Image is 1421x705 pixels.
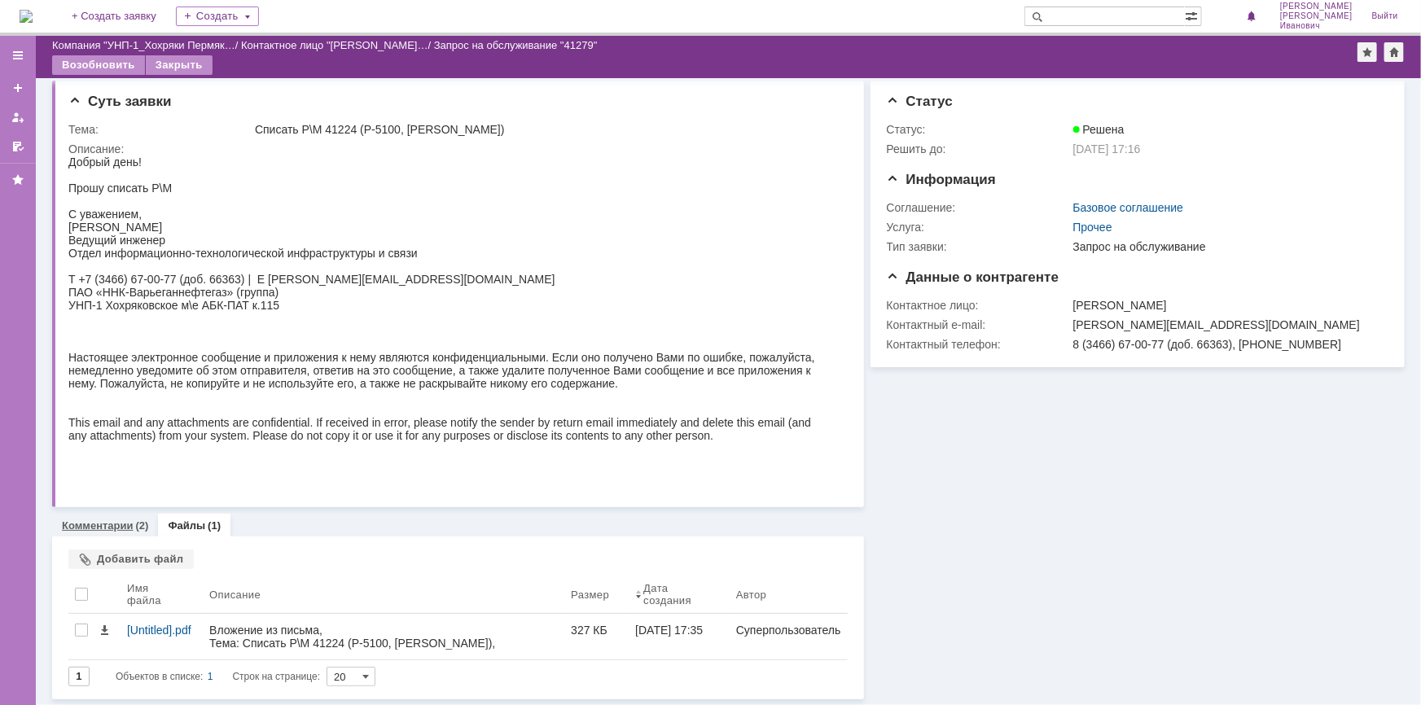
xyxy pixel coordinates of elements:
[887,172,996,187] span: Информация
[1073,240,1380,253] div: Запрос на обслуживание
[1384,42,1404,62] div: Сделать домашней страницей
[116,671,203,682] span: Объектов в списке:
[127,582,183,606] div: Имя файла
[643,582,710,606] div: Дата создания
[5,75,31,101] a: Создать заявку
[241,39,434,51] div: /
[564,576,629,614] th: Размер
[176,7,259,26] div: Создать
[887,94,953,109] span: Статус
[1357,42,1377,62] div: Добавить в избранное
[208,667,213,686] div: 1
[1280,11,1353,21] span: [PERSON_NAME]
[887,269,1059,285] span: Данные о контрагенте
[887,142,1070,155] div: Решить до:
[1073,318,1380,331] div: [PERSON_NAME][EMAIL_ADDRESS][DOMAIN_NAME]
[209,589,261,601] div: Описание
[168,519,205,532] a: Файлы
[887,318,1070,331] div: Контактный e-mail:
[52,39,235,51] a: Компания "УНП-1_Хохряки Пермяк…
[887,299,1070,312] div: Контактное лицо:
[136,519,149,532] div: (2)
[5,134,31,160] a: Мои согласования
[1185,7,1201,23] span: Расширенный поиск
[736,589,767,601] div: Автор
[5,104,31,130] a: Мои заявки
[121,576,203,614] th: Имя файла
[209,624,558,676] div: Вложение из письма, Тема: Списать Р\М 41224 (P-5100, [PERSON_NAME]), Отправитель: [PERSON_NAME] (...
[52,39,241,51] div: /
[1280,2,1353,11] span: [PERSON_NAME]
[887,201,1070,214] div: Соглашение:
[98,624,111,637] span: Скачать файл
[629,576,730,614] th: Дата создания
[68,123,252,136] div: Тема:
[1073,299,1380,312] div: [PERSON_NAME]
[1280,21,1353,31] span: Иванович
[730,576,848,614] th: Автор
[1073,142,1141,155] span: [DATE] 17:16
[1073,221,1112,234] a: Прочее
[434,39,598,51] div: Запрос на обслуживание "41279"
[68,94,171,109] span: Суть заявки
[1073,201,1184,214] a: Базовое соглашение
[1073,123,1125,136] span: Решена
[571,624,622,637] div: 327 КБ
[208,519,221,532] div: (1)
[62,519,134,532] a: Комментарии
[241,39,428,51] a: Контактное лицо "[PERSON_NAME]…
[571,589,609,601] div: Размер
[20,10,33,23] a: Перейти на домашнюю страницу
[1073,338,1380,351] div: 8 (3466) 67-00-77 (доб. 66363), [PHONE_NUMBER]
[68,142,843,155] div: Описание:
[887,240,1070,253] div: Тип заявки:
[736,624,841,637] div: Суперпользователь
[887,123,1070,136] div: Статус:
[116,667,320,686] i: Строк на странице:
[887,221,1070,234] div: Услуга:
[127,624,196,637] div: [Untitled].pdf
[255,123,840,136] div: Списать Р\М 41224 (P-5100, [PERSON_NAME])
[635,624,703,637] div: [DATE] 17:35
[887,338,1070,351] div: Контактный телефон:
[20,10,33,23] img: logo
